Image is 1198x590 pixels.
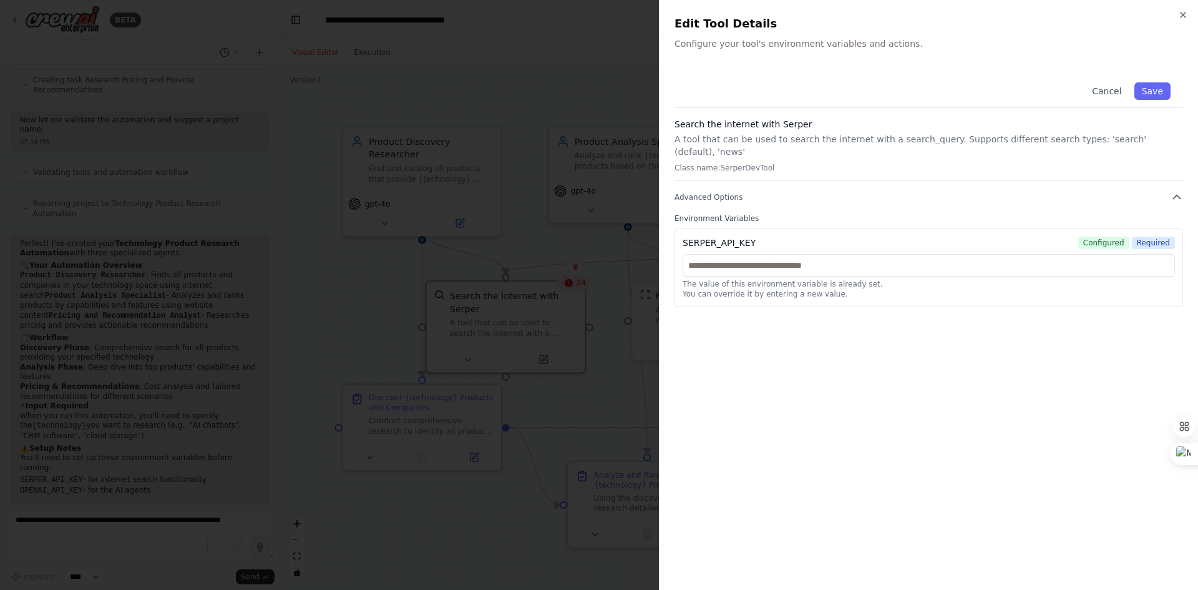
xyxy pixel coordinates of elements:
[674,191,1183,204] button: Advanced Options
[674,15,1183,32] h2: Edit Tool Details
[674,37,1183,50] p: Configure your tool's environment variables and actions.
[674,163,1183,173] p: Class name: SerperDevTool
[1134,82,1171,100] button: Save
[674,192,743,202] span: Advanced Options
[1078,237,1129,249] span: Configured
[1132,237,1175,249] span: Required
[683,279,1175,289] p: The value of this environment variable is already set.
[674,118,1183,130] h3: Search the internet with Serper
[674,133,1183,158] p: A tool that can be used to search the internet with a search_query. Supports different search typ...
[683,289,1175,299] p: You can override it by entering a new value.
[674,214,1183,224] label: Environment Variables
[683,237,756,249] div: SERPER_API_KEY
[1084,82,1129,100] button: Cancel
